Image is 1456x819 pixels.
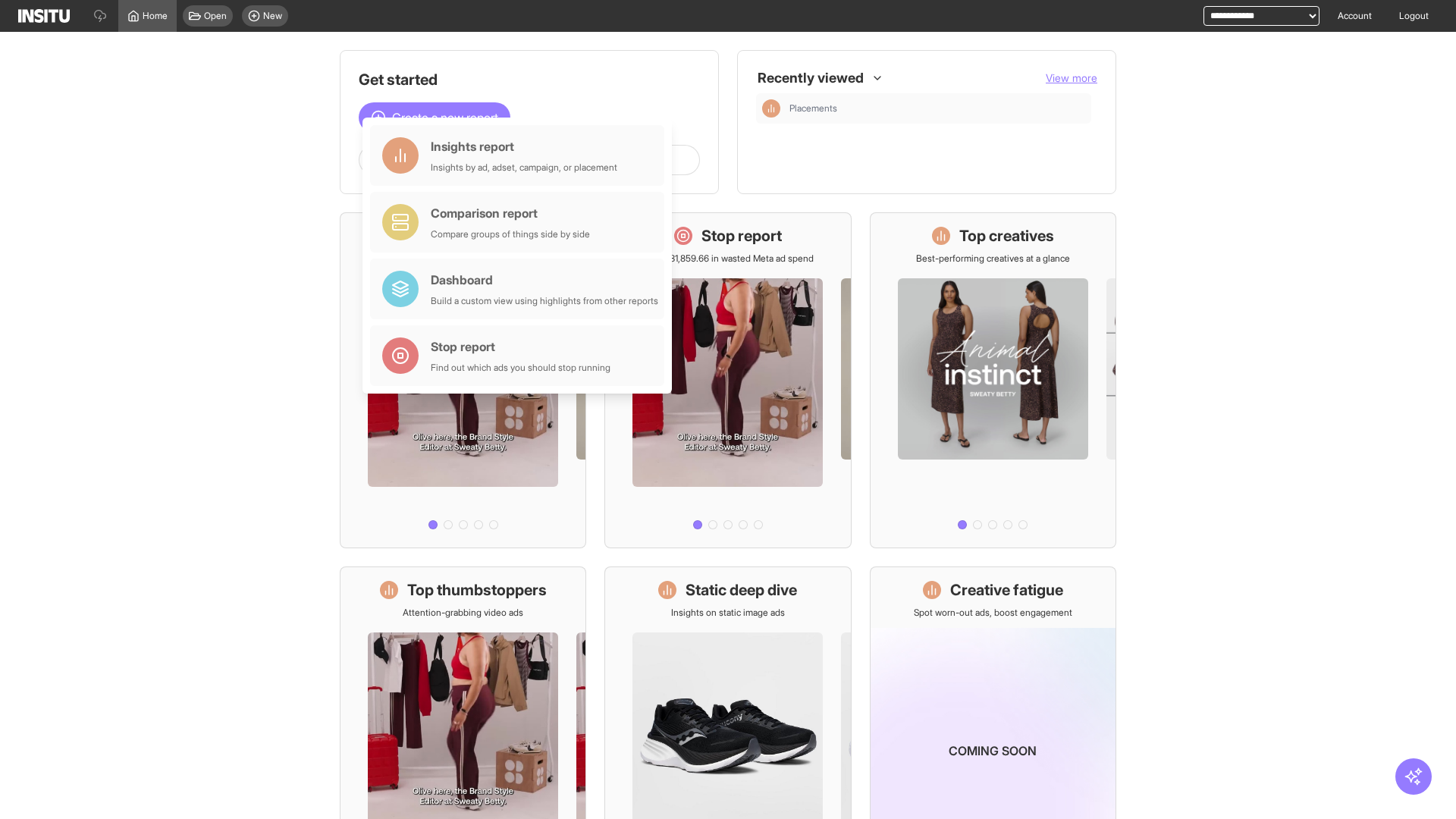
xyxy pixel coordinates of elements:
[431,137,617,155] div: Insights report
[431,228,590,240] div: Compare groups of things side by side
[762,99,780,118] div: Insights
[431,295,658,307] div: Build a custom view using highlights from other reports
[959,225,1054,246] h1: Top creatives
[431,337,610,356] div: Stop report
[671,607,785,619] p: Insights on static image ads
[916,253,1070,265] p: Best-performing creatives at a glance
[604,212,851,548] a: Stop reportSave £31,859.66 in wasted Meta ad spend
[143,10,168,22] span: Home
[359,69,700,90] h1: Get started
[392,108,498,127] span: Create a new report
[686,579,797,601] h1: Static deep dive
[403,607,523,619] p: Attention-grabbing video ads
[431,362,610,374] div: Find out which ads you should stop running
[204,10,227,22] span: Open
[431,271,658,289] div: Dashboard
[407,579,547,601] h1: Top thumbstoppers
[870,212,1116,548] a: Top creativesBest-performing creatives at a glance
[359,102,510,133] button: Create a new report
[789,102,1085,115] span: Placements
[789,102,837,115] span: Placements
[263,10,282,22] span: New
[431,162,617,174] div: Insights by ad, adset, campaign, or placement
[1046,71,1097,86] button: View more
[18,9,70,23] img: Logo
[701,225,782,246] h1: Stop report
[1046,71,1097,84] span: View more
[340,212,586,548] a: What's live nowSee all active ads instantly
[431,204,590,222] div: Comparison report
[642,253,814,265] p: Save £31,859.66 in wasted Meta ad spend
